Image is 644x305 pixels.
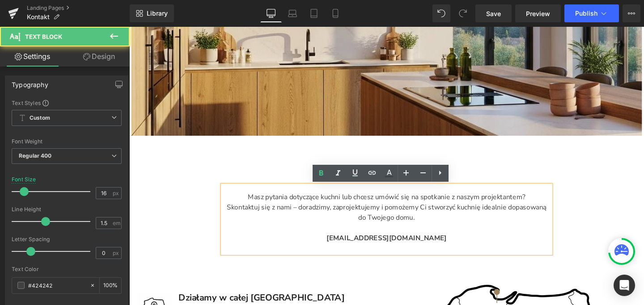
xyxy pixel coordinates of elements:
span: Preview [526,9,550,18]
button: Redo [454,4,472,22]
a: New Library [130,4,174,22]
div: Działamy w całej [GEOGRAPHIC_DATA] [45,278,257,292]
div: Masz pytania dotyczące kuchni lub chcesz umówić się na spotkanie z naszym projektantem? [98,167,443,238]
strong: [EMAIL_ADDRESS][DOMAIN_NAME] [208,217,334,227]
b: Regular 400 [19,152,52,159]
a: Desktop [260,4,282,22]
div: Text Color [12,266,122,272]
div: Letter Spacing [12,236,122,242]
span: px [113,190,120,196]
a: Landing Pages [27,4,130,12]
a: Preview [515,4,561,22]
div: Font Size [12,176,36,183]
div: Open Intercom Messenger [614,275,635,296]
span: px [113,250,120,256]
div: Skontaktuj się z nami – doradzimy, zaprojektujemy i pomożemy Ci stworzyć kuchnię idealnie dopasow... [98,184,443,206]
b: Custom [30,114,50,122]
div: Font Weight [12,138,122,145]
span: em [113,220,120,226]
a: Design [67,46,131,67]
a: Laptop [282,4,303,22]
a: Mobile [325,4,346,22]
a: Tablet [303,4,325,22]
div: % [100,278,121,293]
input: Color [28,280,85,290]
h2: Kontakt [98,146,443,167]
div: Text Styles [12,99,122,106]
span: Save [486,9,501,18]
span: Text Block [25,33,62,40]
button: More [623,4,640,22]
div: Line Height [12,206,122,213]
span: Publish [575,10,597,17]
span: Kontakt [27,13,50,21]
button: Publish [564,4,619,22]
div: Typography [12,76,48,88]
button: Undo [432,4,450,22]
span: Library [147,9,168,17]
